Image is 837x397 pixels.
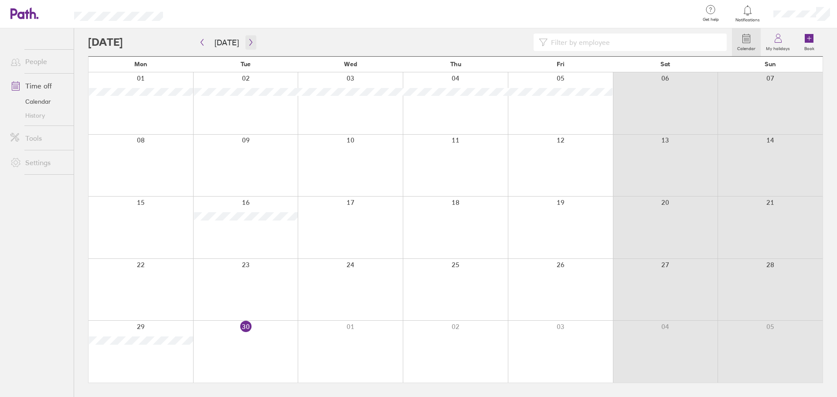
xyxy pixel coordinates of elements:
[344,61,357,68] span: Wed
[734,4,762,23] a: Notifications
[795,28,823,56] a: Book
[3,109,74,122] a: History
[732,28,761,56] a: Calendar
[450,61,461,68] span: Thu
[548,34,721,51] input: Filter by employee
[761,28,795,56] a: My holidays
[3,95,74,109] a: Calendar
[3,77,74,95] a: Time off
[799,44,820,51] label: Book
[208,35,246,50] button: [DATE]
[557,61,565,68] span: Fri
[697,17,725,22] span: Get help
[3,53,74,70] a: People
[3,129,74,147] a: Tools
[134,61,147,68] span: Mon
[734,17,762,23] span: Notifications
[761,44,795,51] label: My holidays
[765,61,776,68] span: Sun
[3,154,74,171] a: Settings
[241,61,251,68] span: Tue
[660,61,670,68] span: Sat
[732,44,761,51] label: Calendar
